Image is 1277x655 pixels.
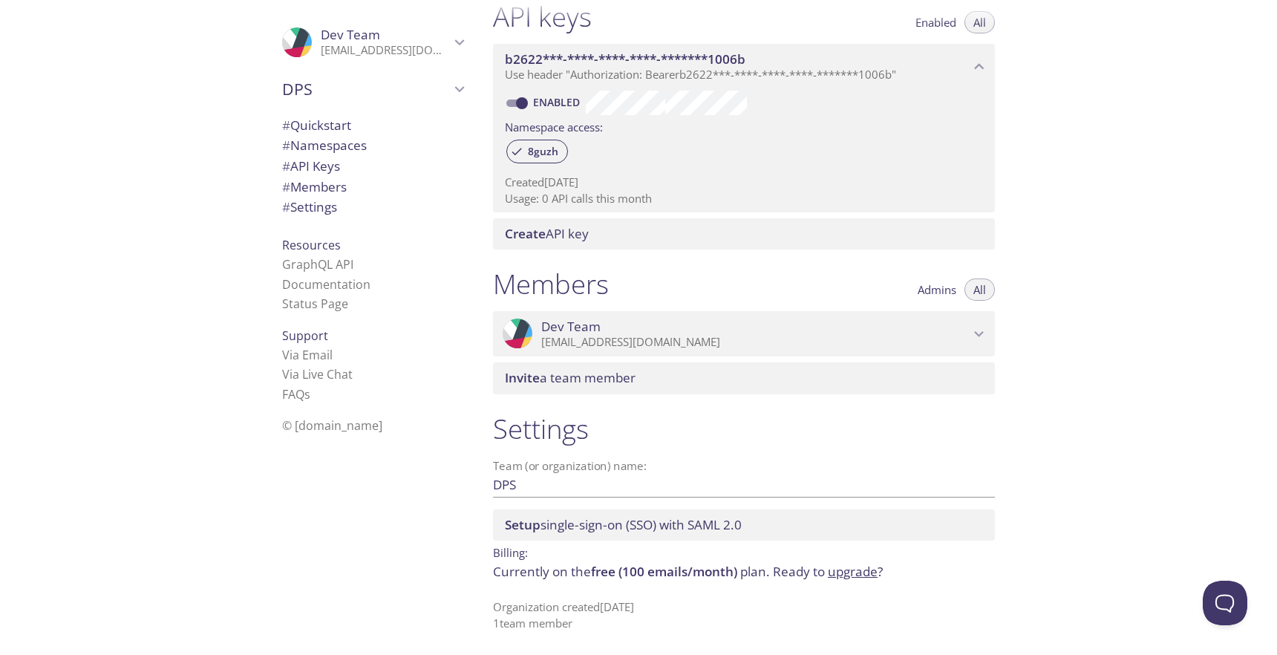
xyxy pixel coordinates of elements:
iframe: Help Scout Beacon - Open [1203,581,1247,625]
div: Invite a team member [493,362,995,394]
div: Dev Team [270,18,475,67]
label: Team (or organization) name: [493,460,647,472]
span: Setup [505,516,540,533]
span: Dev Team [321,26,380,43]
h1: Members [493,267,609,301]
span: # [282,137,290,154]
div: 8guzh [506,140,568,163]
span: Resources [282,237,341,253]
label: Namespace access: [505,115,603,137]
span: Create [505,225,546,242]
p: Billing: [493,541,995,562]
span: Invite [505,369,540,386]
a: Via Live Chat [282,366,353,382]
p: Organization created [DATE] 1 team member [493,599,995,631]
span: Ready to ? [773,563,883,580]
a: Documentation [282,276,370,293]
p: [EMAIL_ADDRESS][DOMAIN_NAME] [541,335,970,350]
div: Setup SSO [493,509,995,541]
span: free (100 emails/month) [591,563,737,580]
span: API key [505,225,589,242]
span: Quickstart [282,117,351,134]
a: Status Page [282,296,348,312]
div: Create API Key [493,218,995,250]
a: FAQ [282,386,310,403]
span: # [282,157,290,175]
div: Dev Team [493,311,995,357]
a: upgrade [828,563,878,580]
p: Usage: 0 API calls this month [505,191,983,206]
span: Namespaces [282,137,367,154]
div: Members [270,177,475,198]
span: # [282,198,290,215]
p: Created [DATE] [505,175,983,190]
span: 8guzh [519,145,567,158]
div: Team Settings [270,197,475,218]
div: Namespaces [270,135,475,156]
a: Enabled [531,95,586,109]
span: a team member [505,369,636,386]
span: s [304,386,310,403]
button: Admins [909,278,965,301]
span: API Keys [282,157,340,175]
a: Via Email [282,347,333,363]
span: # [282,117,290,134]
span: Members [282,178,347,195]
p: [EMAIL_ADDRESS][DOMAIN_NAME] [321,43,450,58]
a: GraphQL API [282,256,353,273]
div: API Keys [270,156,475,177]
p: Currently on the plan. [493,562,995,581]
div: DPS [270,70,475,108]
div: Quickstart [270,115,475,136]
span: # [282,178,290,195]
span: Support [282,327,328,344]
h1: Settings [493,412,995,446]
button: All [964,278,995,301]
span: © [DOMAIN_NAME] [282,417,382,434]
span: Dev Team [541,319,601,335]
span: DPS [282,79,450,100]
span: single-sign-on (SSO) with SAML 2.0 [505,516,742,533]
span: Settings [282,198,337,215]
